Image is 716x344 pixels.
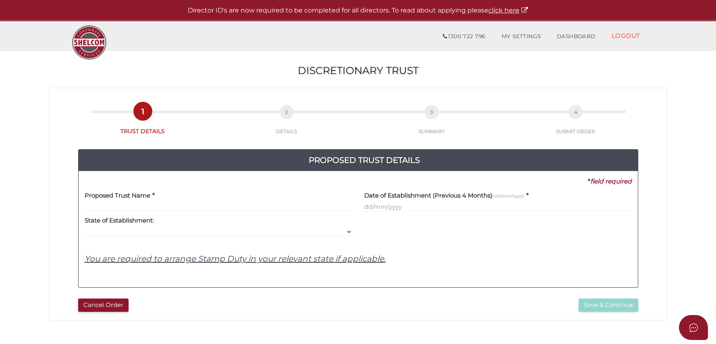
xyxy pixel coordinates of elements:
button: Cancel Order [78,299,129,312]
a: 2DETAILS [216,114,358,135]
a: 4SUBMIT ORDER [505,114,646,135]
u: You are required to arrange Stamp Duty in your relevant state if applicable. [85,254,386,264]
a: click here [488,6,529,14]
a: 1300 722 796 [435,29,493,45]
span: 4 [569,105,583,119]
span: 2 [280,105,294,119]
button: Save & Continue [579,299,638,312]
small: (dd/mm/yyyy) [492,193,524,199]
input: dd/mm/yyyy [364,202,632,211]
span: 3 [425,105,439,119]
a: 3SUMMARY [358,114,505,135]
a: MY SETTINGS [494,29,549,45]
h4: Date of Establishment (Previous 4 Months) [364,192,524,199]
h4: State of Establishment: [85,217,154,224]
h4: Proposed Trust Details [85,154,644,167]
button: Open asap [679,315,708,340]
a: LOGOUT [604,27,648,44]
img: Logo [68,21,110,64]
p: Director ID's are now required to be completed for all directors. To read about applying please [20,6,696,15]
i: field required [590,177,632,185]
a: DASHBOARD [549,29,604,45]
a: 1TRUST DETAILS [70,113,216,135]
h4: Proposed Trust Name [85,192,150,199]
span: 1 [136,104,150,118]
